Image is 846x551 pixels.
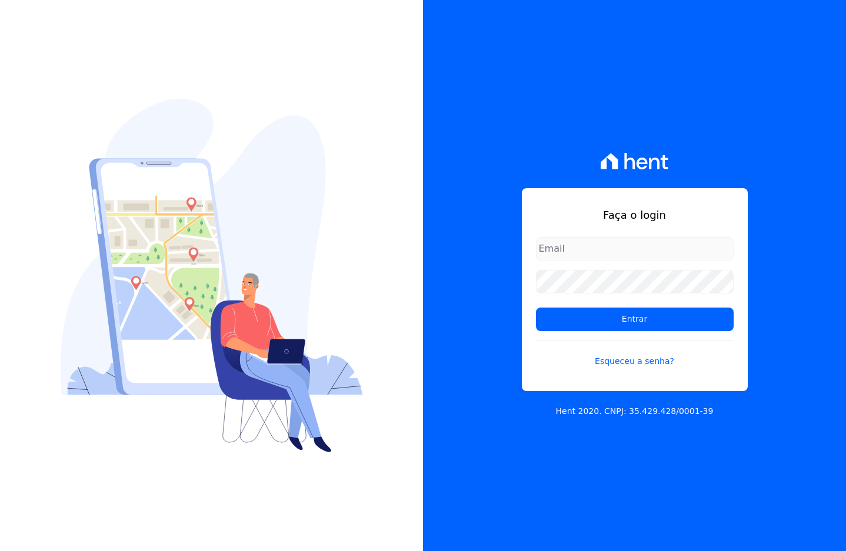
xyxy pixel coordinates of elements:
[536,237,734,261] input: Email
[61,99,363,452] img: Login
[536,308,734,331] input: Entrar
[536,340,734,368] a: Esqueceu a senha?
[536,207,734,223] h1: Faça o login
[556,405,714,418] p: Hent 2020. CNPJ: 35.429.428/0001-39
